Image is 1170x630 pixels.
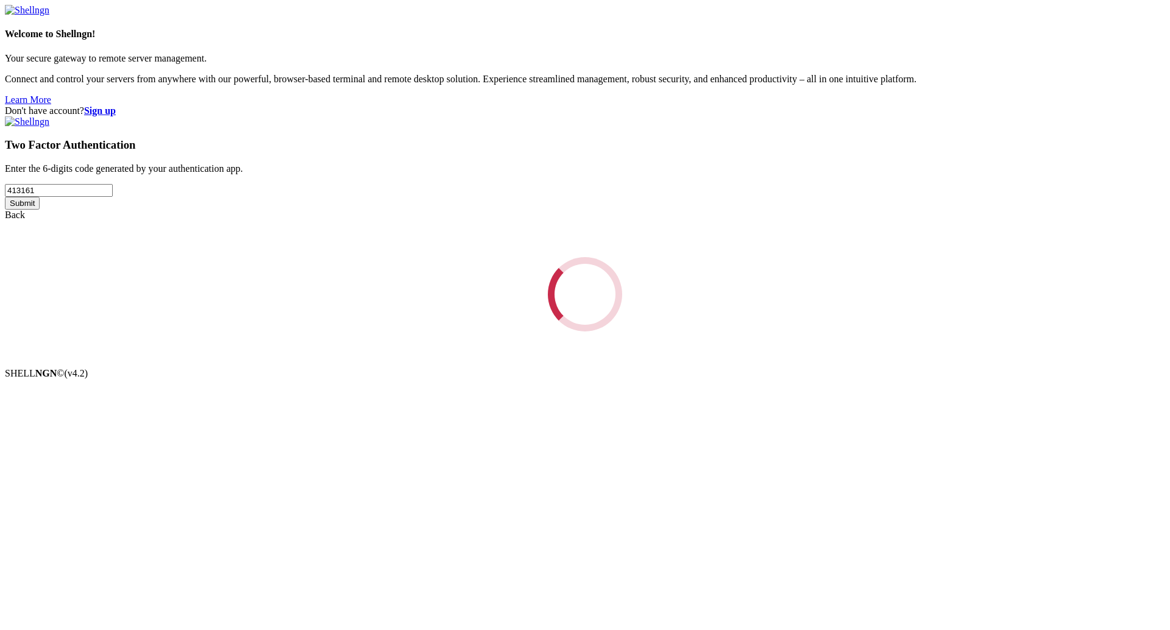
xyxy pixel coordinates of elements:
h4: Welcome to Shellngn! [5,29,1165,40]
div: Loading... [540,249,629,339]
a: Sign up [84,105,116,116]
p: Connect and control your servers from anywhere with our powerful, browser-based terminal and remo... [5,74,1165,85]
span: 4.2.0 [65,368,88,378]
span: SHELL © [5,368,88,378]
b: NGN [35,368,57,378]
img: Shellngn [5,5,49,16]
a: Back [5,210,25,220]
input: Two factor code [5,184,113,197]
div: Don't have account? [5,105,1165,116]
h3: Two Factor Authentication [5,138,1165,152]
img: Shellngn [5,116,49,127]
input: Submit [5,197,40,210]
a: Learn More [5,94,51,105]
p: Enter the 6-digits code generated by your authentication app. [5,163,1165,174]
p: Your secure gateway to remote server management. [5,53,1165,64]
